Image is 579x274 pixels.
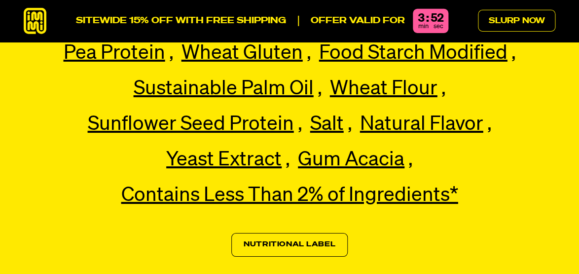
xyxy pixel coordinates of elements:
[418,13,424,25] div: 3
[64,43,165,63] span: Pea Protein
[418,23,429,30] span: min
[360,115,483,134] span: Natural Flavor
[319,43,507,63] span: Food Starch Modified
[231,233,348,257] a: Nutritional Label
[181,43,303,63] span: Wheat Gluten
[134,79,314,99] span: Sustainable Palm Oil
[478,10,555,32] a: Slurp Now
[88,115,294,134] span: Sunflower Seed Protein
[310,115,344,134] span: Salt
[121,186,458,205] span: Contains Less Than 2% of Ingredients*
[298,150,404,170] span: Gum Acacia
[431,13,443,25] div: 52
[330,79,437,99] span: Wheat Flour
[76,16,286,26] p: SITEWIDE 15% OFF WITH FREE SHIPPING
[5,230,93,269] iframe: Marketing Popup
[166,150,282,170] span: Yeast Extract
[434,23,443,30] span: sec
[426,13,429,25] div: :
[298,16,405,26] p: Offer valid for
